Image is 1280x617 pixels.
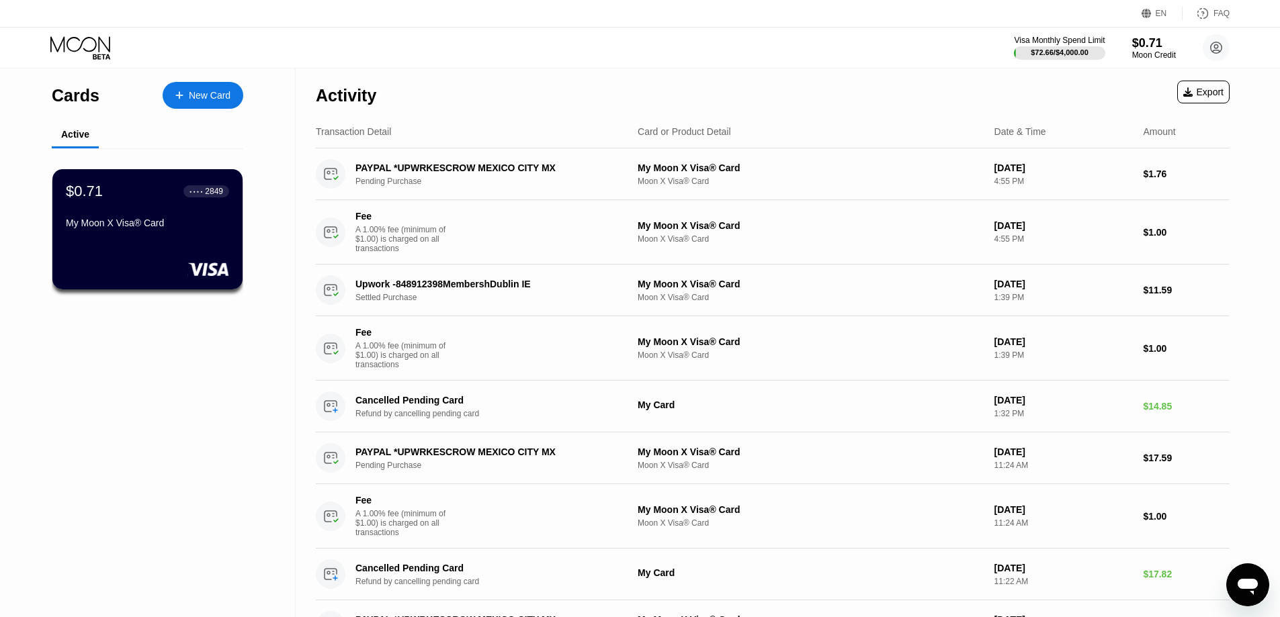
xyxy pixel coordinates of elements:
[1143,569,1230,579] div: $17.82
[638,177,984,186] div: Moon X Visa® Card
[355,495,450,506] div: Fee
[61,129,89,140] div: Active
[1143,343,1230,354] div: $1.00
[355,409,636,418] div: Refund by cancelling pending card
[1014,36,1105,45] div: Visa Monthly Spend Limit
[638,336,984,347] div: My Moon X Visa® Card
[355,563,616,573] div: Cancelled Pending Card
[163,82,243,109] div: New Card
[994,395,1133,406] div: [DATE]
[638,350,984,360] div: Moon X Visa® Card
[316,381,1230,432] div: Cancelled Pending CardRefund by cancelling pending cardMy Card[DATE]1:32 PM$14.85
[994,577,1133,586] div: 11:22 AM
[355,509,456,537] div: A 1.00% fee (minimum of $1.00) is charged on all transactions
[994,234,1133,244] div: 4:55 PM
[355,341,456,369] div: A 1.00% fee (minimum of $1.00) is charged on all transactions
[66,183,103,200] div: $0.71
[1143,227,1230,238] div: $1.00
[1143,453,1230,463] div: $17.59
[189,189,203,193] div: ● ● ● ●
[1142,7,1183,20] div: EN
[355,177,636,186] div: Pending Purchase
[189,90,230,101] div: New Card
[638,518,984,528] div: Moon X Visa® Card
[994,409,1133,418] div: 1:32 PM
[355,327,450,338] div: Fee
[994,126,1046,137] div: Date & Time
[1226,563,1269,606] iframe: Button to launch messaging window, conversation in progress
[316,265,1230,316] div: Upwork -848912398MembershDublin IESettled PurchaseMy Moon X Visa® CardMoon X Visa® Card[DATE]1:39...
[205,187,223,196] div: 2849
[1132,50,1176,60] div: Moon Credit
[638,504,984,515] div: My Moon X Visa® Card
[1143,511,1230,522] div: $1.00
[355,279,616,289] div: Upwork -848912398MembershDublin IE
[316,126,391,137] div: Transaction Detail
[994,279,1133,289] div: [DATE]
[638,446,984,457] div: My Moon X Visa® Card
[316,148,1230,200] div: PAYPAL *UPWRKESCROW MEXICO CITY MXPending PurchaseMy Moon X Visa® CardMoon X Visa® Card[DATE]4:55...
[316,484,1230,549] div: FeeA 1.00% fee (minimum of $1.00) is charged on all transactionsMy Moon X Visa® CardMoon X Visa® ...
[994,336,1133,347] div: [DATE]
[316,86,376,105] div: Activity
[316,200,1230,265] div: FeeA 1.00% fee (minimum of $1.00) is charged on all transactionsMy Moon X Visa® CardMoon X Visa® ...
[638,567,984,578] div: My Card
[1143,285,1230,295] div: $11.59
[638,126,731,137] div: Card or Product Detail
[1183,87,1224,97] div: Export
[638,220,984,231] div: My Moon X Visa® Card
[66,218,229,228] div: My Moon X Visa® Card
[994,518,1133,528] div: 11:24 AM
[355,461,636,470] div: Pending Purchase
[994,350,1133,360] div: 1:39 PM
[994,446,1133,457] div: [DATE]
[1031,48,1089,56] div: $72.66 / $4,000.00
[994,220,1133,231] div: [DATE]
[638,399,984,410] div: My Card
[994,293,1133,302] div: 1:39 PM
[994,461,1133,470] div: 11:24 AM
[994,563,1133,573] div: [DATE]
[1132,36,1176,50] div: $0.71
[994,177,1133,186] div: 4:55 PM
[1014,36,1105,60] div: Visa Monthly Spend Limit$72.66/$4,000.00
[355,446,616,457] div: PAYPAL *UPWRKESCROW MEXICO CITY MX
[1156,9,1167,18] div: EN
[355,395,616,406] div: Cancelled Pending Card
[355,293,636,302] div: Settled Purchase
[52,86,99,105] div: Cards
[638,461,984,470] div: Moon X Visa® Card
[355,577,636,586] div: Refund by cancelling pending card
[1177,81,1230,103] div: Export
[316,432,1230,484] div: PAYPAL *UPWRKESCROW MEXICO CITY MXPending PurchaseMy Moon X Visa® CardMoon X Visa® Card[DATE]11:2...
[1143,126,1175,137] div: Amount
[1183,7,1230,20] div: FAQ
[316,549,1230,600] div: Cancelled Pending CardRefund by cancelling pending cardMy Card[DATE]11:22 AM$17.82
[1132,36,1176,60] div: $0.71Moon Credit
[52,169,243,289] div: $0.71● ● ● ●2849My Moon X Visa® Card
[638,279,984,289] div: My Moon X Visa® Card
[355,225,456,253] div: A 1.00% fee (minimum of $1.00) is charged on all transactions
[316,316,1230,381] div: FeeA 1.00% fee (minimum of $1.00) is charged on all transactionsMy Moon X Visa® CardMoon X Visa® ...
[355,162,616,173] div: PAYPAL *UPWRKESCROW MEXICO CITY MX
[1143,169,1230,179] div: $1.76
[638,234,984,244] div: Moon X Visa® Card
[994,162,1133,173] div: [DATE]
[355,211,450,222] div: Fee
[638,293,984,302] div: Moon X Visa® Card
[994,504,1133,515] div: [DATE]
[1213,9,1230,18] div: FAQ
[1143,401,1230,412] div: $14.85
[638,162,984,173] div: My Moon X Visa® Card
